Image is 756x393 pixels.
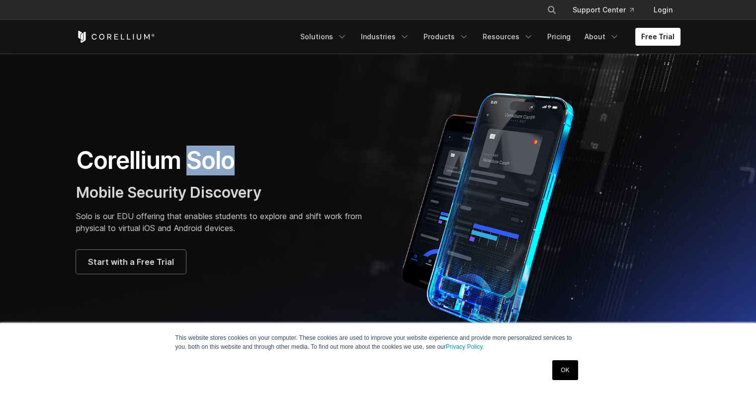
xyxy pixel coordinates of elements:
a: Privacy Policy. [446,343,484,350]
a: Pricing [541,28,577,46]
h1: Corellium Solo [76,146,368,175]
span: Mobile Security Discovery [76,183,261,201]
a: About [579,28,625,46]
a: Industries [355,28,416,46]
a: Login [646,1,680,19]
a: Free Trial [635,28,680,46]
a: OK [552,360,578,380]
a: Corellium Home [76,31,155,43]
p: Solo is our EDU offering that enables students to explore and shift work from physical to virtual... [76,210,368,234]
button: Search [543,1,561,19]
p: This website stores cookies on your computer. These cookies are used to improve your website expe... [175,333,581,351]
a: Products [418,28,475,46]
a: Support Center [565,1,642,19]
div: Navigation Menu [535,1,680,19]
a: Solutions [294,28,353,46]
span: Start with a Free Trial [88,256,174,268]
img: Corellium Solo for mobile app security solutions [388,85,602,334]
a: Start with a Free Trial [76,250,186,274]
div: Navigation Menu [294,28,680,46]
a: Resources [477,28,539,46]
